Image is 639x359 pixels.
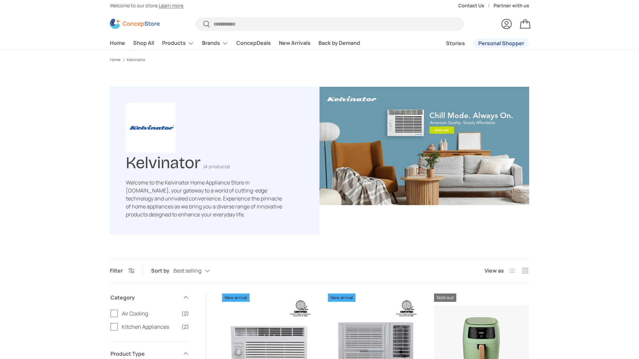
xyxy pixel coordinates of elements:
a: Shop All [133,37,154,50]
h1: Kelvinator [126,150,201,173]
span: Sold out [434,294,456,302]
summary: Category [110,286,189,309]
span: (2) [181,309,189,317]
label: Sort by [151,267,173,275]
span: Product Type [110,350,178,358]
a: Personal Shopper [473,39,529,48]
span: (2) [181,323,189,331]
a: Kelvinator [127,58,145,62]
nav: Primary [110,37,360,50]
img: ConcepStore [110,19,160,29]
a: Home [110,58,120,62]
a: Learn more [159,2,183,9]
span: Kitchen Appliances [122,323,177,331]
span: New arrival [328,294,355,302]
span: New arrival [222,294,250,302]
a: Brands [202,37,228,50]
a: Partner with us [494,2,529,9]
span: (4 products) [203,164,230,170]
summary: Brands [198,37,232,50]
span: Category [110,294,178,301]
a: ConcepDeals [236,37,271,50]
nav: Breadcrumbs [110,57,529,63]
p: Welcome to the Kelvinator Home Appliance Store in [DOMAIN_NAME], your gateway to a world of cutti... [126,179,282,218]
a: Stories [446,37,465,50]
a: Contact Us [458,2,494,9]
span: Personal Shopper [478,41,524,46]
button: Filter [110,267,135,274]
a: Home [110,37,125,50]
p: Welcome to our store. [110,2,183,9]
img: Kelvinator [319,87,529,205]
a: New Arrivals [279,37,311,50]
nav: Secondary [430,37,529,50]
span: View as [485,267,504,275]
span: Air Cooling [122,309,177,317]
a: Products [162,37,194,50]
button: Best selling [173,265,223,277]
summary: Products [158,37,198,50]
a: Back by Demand [319,37,360,50]
span: Best selling [173,268,201,274]
span: Filter [110,267,123,274]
